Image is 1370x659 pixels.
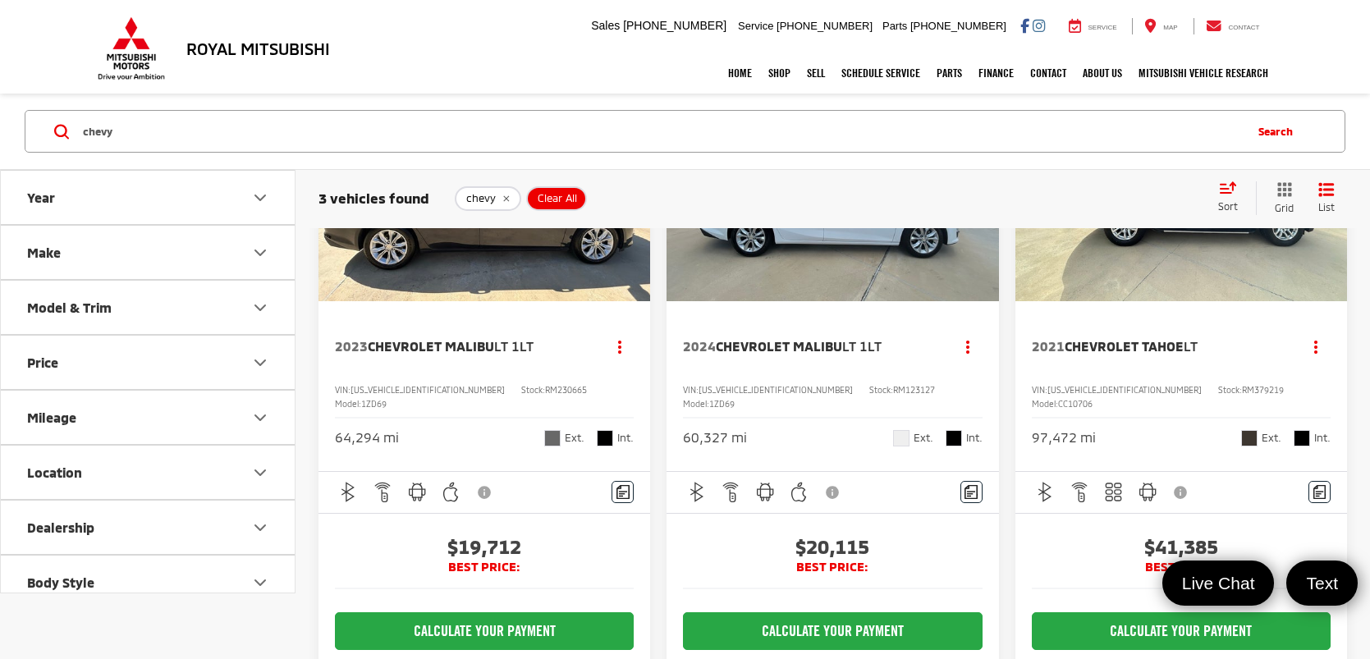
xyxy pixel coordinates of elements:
[335,428,399,447] div: 64,294 mi
[1218,200,1238,212] span: Sort
[1,281,296,334] button: Model & TrimModel & Trim
[1130,53,1276,94] a: Mitsubishi Vehicle Research
[1241,430,1258,446] span: Graywood Metallic
[1058,399,1093,409] span: CC10706
[351,385,505,395] span: [US_VEHICLE_IDENTIFICATION_NUMBER]
[1184,338,1198,354] span: LT
[27,300,112,315] div: Model & Trim
[966,340,969,353] span: dropdown dots
[623,19,726,32] span: [PHONE_NUMBER]
[526,186,587,211] button: Clear All
[699,385,853,395] span: [US_VEHICLE_IDENTIFICATION_NUMBER]
[27,465,82,480] div: Location
[521,385,545,395] span: Stock:
[1020,19,1029,32] a: Facebook: Click to visit our Facebook page
[833,53,928,94] a: Schedule Service: Opens in a new tab
[538,192,577,205] span: Clear All
[1168,475,1196,510] button: View Disclaimer
[1298,572,1346,594] span: Text
[407,482,428,502] img: Android Auto
[964,485,978,499] img: Comments
[27,190,55,205] div: Year
[1242,385,1284,395] span: RM379219
[683,385,699,395] span: VIN:
[1033,19,1045,32] a: Instagram: Click to visit our Instagram page
[1056,18,1129,34] a: Service
[683,428,747,447] div: 60,327 mi
[914,430,933,446] span: Ext.
[716,338,842,354] span: Chevrolet Malibu
[1138,482,1158,502] img: Android Auto
[1218,385,1242,395] span: Stock:
[1,336,296,389] button: PricePrice
[494,338,534,354] span: LT 1LT
[1,446,296,499] button: LocationLocation
[81,112,1242,151] input: Search by Make, Model, or Keyword
[373,482,393,502] img: Remote Start
[545,385,587,395] span: RM230665
[1032,385,1047,395] span: VIN:
[27,355,58,370] div: Price
[27,245,61,260] div: Make
[1314,340,1317,353] span: dropdown dots
[683,612,982,650] : CALCULATE YOUR PAYMENT
[683,559,982,575] span: BEST PRICE:
[1242,111,1317,152] button: Search
[335,612,634,650] : CALCULATE YOUR PAYMENT
[928,53,970,94] a: Parts: Opens in a new tab
[1032,338,1065,354] span: 2021
[250,187,270,207] div: Year
[591,19,620,32] span: Sales
[1,226,296,279] button: MakeMake
[1088,24,1117,31] span: Service
[709,399,735,409] span: 1ZD69
[954,332,983,361] button: Actions
[820,475,848,510] button: View Disclaimer
[799,53,833,94] a: Sell
[27,519,94,535] div: Dealership
[455,186,521,211] button: remove chevy
[1262,430,1281,446] span: Ext.
[617,430,634,446] span: Int.
[250,407,270,427] div: Mileage
[1032,337,1285,355] a: 2021Chevrolet TahoeLT
[94,16,168,80] img: Mitsubishi
[1132,18,1189,34] a: Map
[738,20,773,32] span: Service
[1,171,296,224] button: YearYear
[338,482,359,502] img: Bluetooth®
[1,556,296,609] button: Body StyleBody Style
[960,481,983,503] button: Comments
[1163,24,1177,31] span: Map
[789,482,809,502] img: Apple CarPlay
[1275,201,1294,215] span: Grid
[1194,18,1272,34] a: Contact
[335,534,634,559] span: $19,712
[1103,482,1124,502] img: 3rd Row Seating
[721,482,741,502] img: Remote Start
[842,338,882,354] span: LT 1LT
[335,338,368,354] span: 2023
[1065,338,1184,354] span: Chevrolet Tahoe
[966,430,983,446] span: Int.
[250,462,270,482] div: Location
[1,501,296,554] button: DealershipDealership
[1035,482,1056,502] img: Bluetooth®
[777,20,873,32] span: [PHONE_NUMBER]
[1174,572,1263,594] span: Live Chat
[335,337,589,355] a: 2023Chevrolet MalibuLT 1LT
[1294,430,1310,446] span: Black
[910,20,1006,32] span: [PHONE_NUMBER]
[970,53,1022,94] a: Finance
[361,399,387,409] span: 1ZD69
[1070,482,1090,502] img: Remote Start
[1032,612,1331,650] : CALCULATE YOUR PAYMENT
[1306,181,1347,215] button: List View
[250,517,270,537] div: Dealership
[1032,399,1058,409] span: Model:
[616,485,630,499] img: Comments
[1308,481,1331,503] button: Comments
[250,297,270,317] div: Model & Trim
[1162,561,1275,606] a: Live Chat
[869,385,893,395] span: Stock:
